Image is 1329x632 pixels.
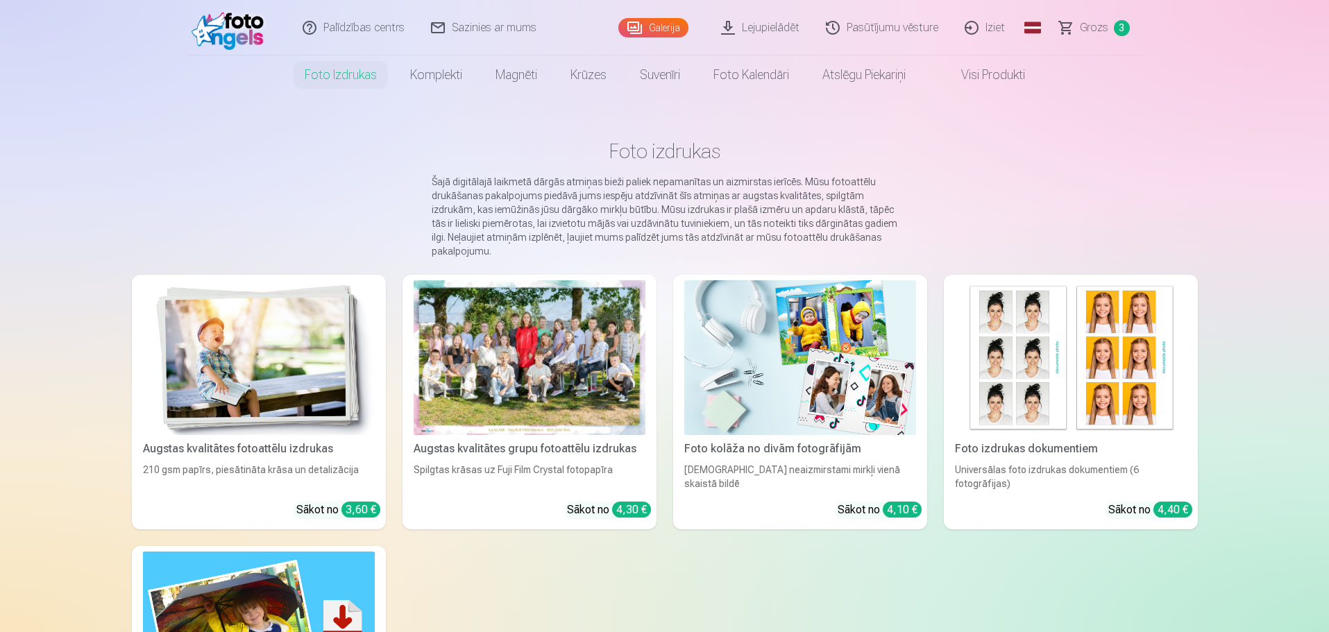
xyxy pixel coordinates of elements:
p: Šajā digitālajā laikmetā dārgās atmiņas bieži paliek nepamanītas un aizmirstas ierīcēs. Mūsu foto... [432,175,898,258]
div: Foto izdrukas dokumentiem [949,441,1192,457]
div: Sākot no [1108,502,1192,518]
div: [DEMOGRAPHIC_DATA] neaizmirstami mirkļi vienā skaistā bildē [679,463,922,490]
a: Foto izdrukas [288,55,393,94]
img: Foto kolāža no divām fotogrāfijām [684,280,916,435]
span: Grozs [1080,19,1108,36]
div: 3,60 € [341,502,380,518]
a: Visi produkti [922,55,1042,94]
img: Augstas kvalitātes fotoattēlu izdrukas [143,280,375,435]
div: 210 gsm papīrs, piesātināta krāsa un detalizācija [137,463,380,490]
a: Komplekti [393,55,479,94]
a: Augstas kvalitātes grupu fotoattēlu izdrukasSpilgtas krāsas uz Fuji Film Crystal fotopapīraSākot ... [403,275,657,529]
span: 3 [1114,20,1130,36]
img: Foto izdrukas dokumentiem [955,280,1187,435]
div: 4,10 € [883,502,922,518]
a: Krūzes [554,55,623,94]
div: 4,40 € [1153,502,1192,518]
h1: Foto izdrukas [143,139,1187,164]
a: Suvenīri [623,55,697,94]
a: Galerija [618,18,688,37]
div: Universālas foto izdrukas dokumentiem (6 fotogrāfijas) [949,463,1192,490]
div: Foto kolāža no divām fotogrāfijām [679,441,922,457]
div: Augstas kvalitātes grupu fotoattēlu izdrukas [408,441,651,457]
div: Sākot no [296,502,380,518]
div: Spilgtas krāsas uz Fuji Film Crystal fotopapīra [408,463,651,490]
a: Atslēgu piekariņi [806,55,922,94]
a: Foto kalendāri [697,55,806,94]
a: Foto izdrukas dokumentiemFoto izdrukas dokumentiemUniversālas foto izdrukas dokumentiem (6 fotogr... [944,275,1198,529]
div: Sākot no [838,502,922,518]
div: Augstas kvalitātes fotoattēlu izdrukas [137,441,380,457]
a: Augstas kvalitātes fotoattēlu izdrukasAugstas kvalitātes fotoattēlu izdrukas210 gsm papīrs, piesā... [132,275,386,529]
img: /fa1 [192,6,271,50]
a: Foto kolāža no divām fotogrāfijāmFoto kolāža no divām fotogrāfijām[DEMOGRAPHIC_DATA] neaizmirstam... [673,275,927,529]
div: Sākot no [567,502,651,518]
a: Magnēti [479,55,554,94]
div: 4,30 € [612,502,651,518]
